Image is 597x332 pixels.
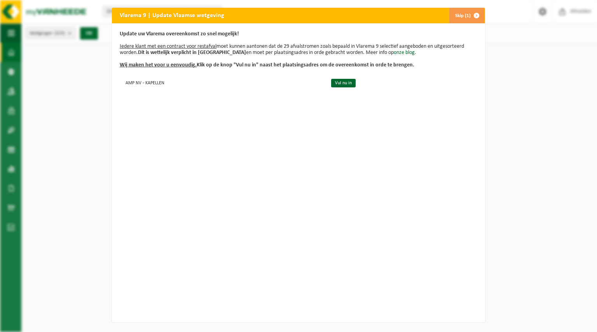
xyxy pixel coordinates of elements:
[120,62,197,68] u: Wij maken het voor u eenvoudig.
[120,31,239,37] b: Update uw Vlarema overeenkomst zo snel mogelijk!
[120,76,325,89] td: AMP NV - KAPELLEN
[394,50,416,56] a: onze blog.
[138,50,246,56] b: Dit is wettelijk verplicht in [GEOGRAPHIC_DATA]
[120,62,414,68] b: Klik op de knop "Vul nu in" naast het plaatsingsadres om de overeenkomst in orde te brengen.
[449,8,484,23] button: Skip (1)
[120,43,216,49] u: Iedere klant met een contract voor restafval
[331,79,356,87] a: Vul nu in
[112,8,232,23] h2: Vlarema 9 | Update Vlaamse wetgeving
[120,31,477,68] p: moet kunnen aantonen dat de 29 afvalstromen zoals bepaald in Vlarema 9 selectief aangeboden en ui...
